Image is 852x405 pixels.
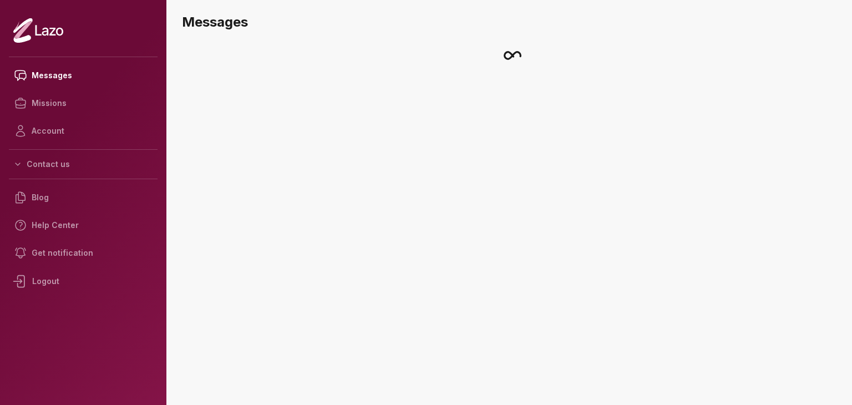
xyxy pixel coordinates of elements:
[9,89,158,117] a: Missions
[9,184,158,211] a: Blog
[9,62,158,89] a: Messages
[182,13,843,31] h3: Messages
[9,239,158,267] a: Get notification
[9,211,158,239] a: Help Center
[9,154,158,174] button: Contact us
[9,117,158,145] a: Account
[9,267,158,296] div: Logout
